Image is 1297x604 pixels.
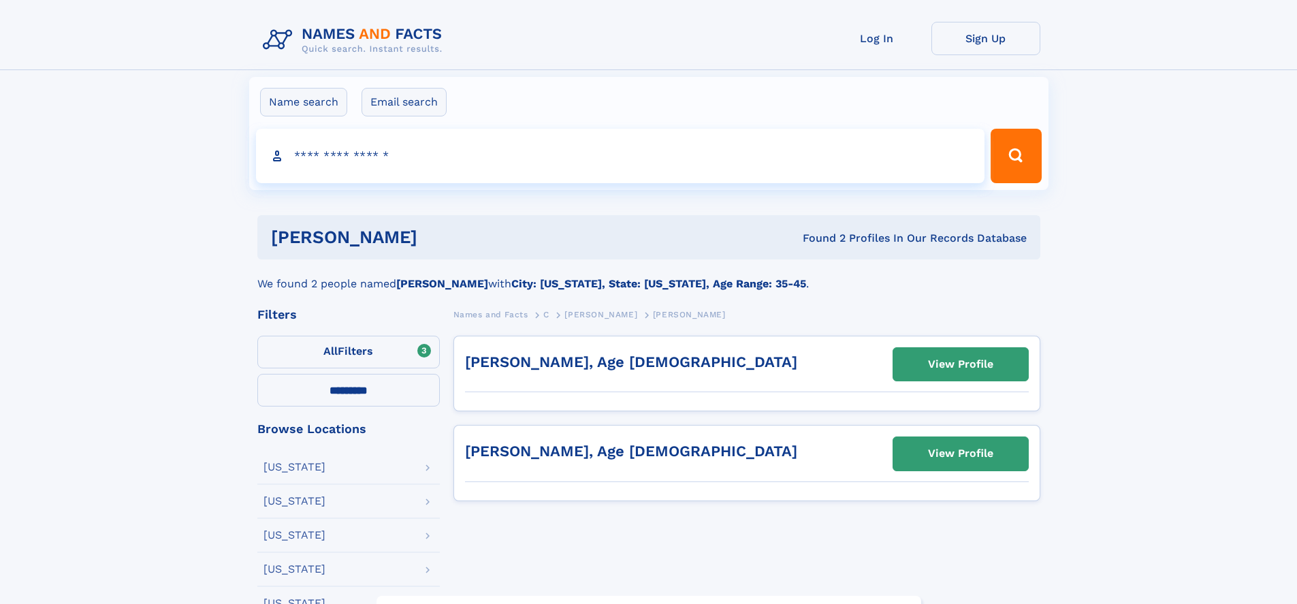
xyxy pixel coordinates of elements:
[257,22,453,59] img: Logo Names and Facts
[271,229,610,246] h1: [PERSON_NAME]
[991,129,1041,183] button: Search Button
[893,437,1028,470] a: View Profile
[653,310,726,319] span: [PERSON_NAME]
[465,443,797,460] a: [PERSON_NAME], Age [DEMOGRAPHIC_DATA]
[931,22,1040,55] a: Sign Up
[257,336,440,368] label: Filters
[263,564,325,575] div: [US_STATE]
[564,306,637,323] a: [PERSON_NAME]
[257,423,440,435] div: Browse Locations
[928,438,993,469] div: View Profile
[323,345,338,357] span: All
[543,306,549,323] a: C
[564,310,637,319] span: [PERSON_NAME]
[257,259,1040,292] div: We found 2 people named with .
[263,462,325,473] div: [US_STATE]
[511,277,806,290] b: City: [US_STATE], State: [US_STATE], Age Range: 35-45
[453,306,528,323] a: Names and Facts
[256,129,985,183] input: search input
[263,530,325,541] div: [US_STATE]
[465,353,797,370] a: [PERSON_NAME], Age [DEMOGRAPHIC_DATA]
[257,308,440,321] div: Filters
[928,349,993,380] div: View Profile
[543,310,549,319] span: C
[362,88,447,116] label: Email search
[263,496,325,507] div: [US_STATE]
[893,348,1028,381] a: View Profile
[822,22,931,55] a: Log In
[396,277,488,290] b: [PERSON_NAME]
[260,88,347,116] label: Name search
[610,231,1027,246] div: Found 2 Profiles In Our Records Database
